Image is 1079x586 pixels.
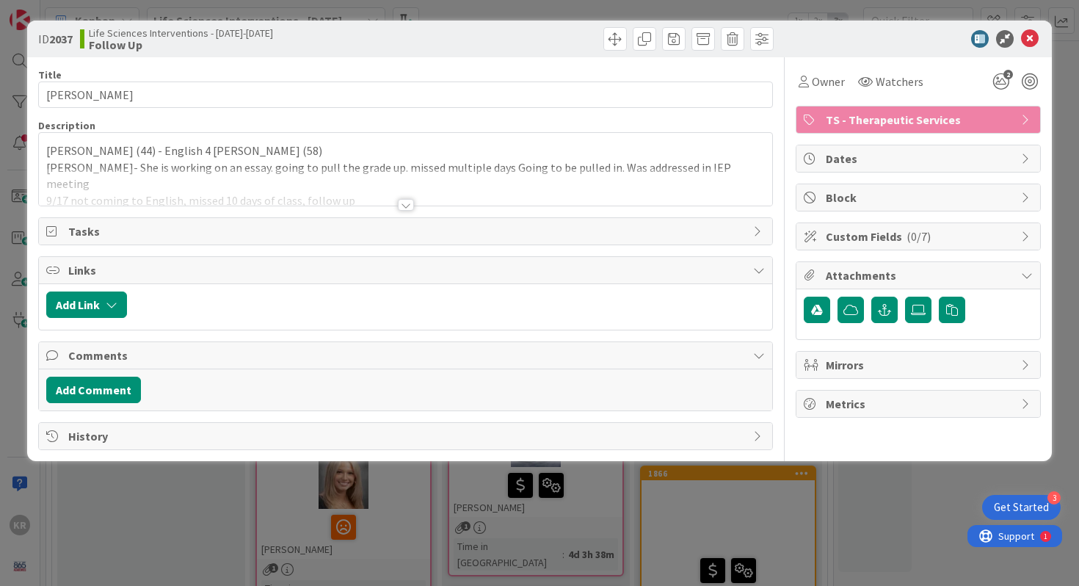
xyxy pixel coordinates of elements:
[826,228,1014,245] span: Custom Fields
[1003,70,1013,79] span: 2
[826,111,1014,129] span: TS - Therapeutic Services
[68,223,746,240] span: Tasks
[89,27,273,39] span: Life Sciences Interventions - [DATE]-[DATE]
[68,427,746,445] span: History
[49,32,73,46] b: 2037
[38,68,62,82] label: Title
[38,119,95,132] span: Description
[826,189,1014,206] span: Block
[826,395,1014,413] span: Metrics
[46,292,127,318] button: Add Link
[68,261,746,279] span: Links
[38,82,774,108] input: type card name here...
[38,30,73,48] span: ID
[46,142,766,159] p: [PERSON_NAME] (44) - English 4 [PERSON_NAME] (58)
[31,2,67,20] span: Support
[76,6,80,18] div: 1
[982,495,1061,520] div: Open Get Started checklist, remaining modules: 3
[46,159,766,192] p: [PERSON_NAME]- She is working on an essay. going to pull the grade up. missed multiple days Going...
[826,150,1014,167] span: Dates
[812,73,845,90] span: Owner
[46,377,141,403] button: Add Comment
[994,500,1049,515] div: Get Started
[826,356,1014,374] span: Mirrors
[907,229,931,244] span: ( 0/7 )
[89,39,273,51] b: Follow Up
[1047,491,1061,504] div: 3
[68,347,746,364] span: Comments
[876,73,923,90] span: Watchers
[826,267,1014,284] span: Attachments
